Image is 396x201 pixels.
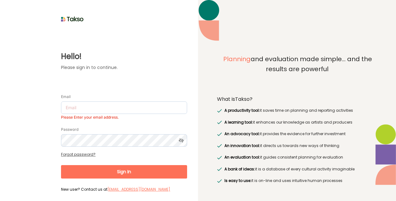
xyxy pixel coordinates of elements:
[235,96,252,103] span: Takso?
[61,94,71,99] label: Email
[217,109,222,113] img: greenRight
[224,108,260,113] span: A productivity tool:
[217,120,222,124] img: greenRight
[223,131,345,137] label: it provides the evidence for further investment
[223,107,353,114] label: it saves time on planning and reporting activities
[61,152,96,157] a: Forgot password?
[223,178,342,184] label: it is on-line and uses intuitive human processes
[223,143,339,149] label: it directs us towards new ways of thinking
[107,187,170,192] a: [EMAIL_ADDRESS][DOMAIN_NAME]
[223,154,343,160] label: it guides consistent planning for evaluation
[217,167,222,171] img: greenRight
[217,144,222,148] img: greenRight
[107,186,170,193] label: [EMAIL_ADDRESS][DOMAIN_NAME]
[61,51,187,62] label: Hello!
[224,166,255,172] span: A bank of ideas:
[217,132,222,136] img: greenRight
[224,143,260,148] span: An innovation tool:
[224,154,260,160] span: An evaluation tool:
[61,186,187,192] label: New user? Contact us at
[224,131,260,136] span: An advocacy tool:
[217,156,222,159] img: greenRight
[224,120,253,125] span: A learning tool:
[217,96,252,102] label: What is
[217,54,377,88] label: and evaluation made simple... and the results are powerful
[223,119,352,125] label: it enhances our knowledge as artists and producers
[61,127,78,132] label: Password
[61,14,84,24] img: taksoLoginLogo
[223,166,354,172] label: it is a database of every cultural activity imaginable
[224,178,251,183] span: Is easy to use:
[223,55,251,63] span: Planning
[61,115,187,120] div: Please Enter your email address.
[217,179,222,183] img: greenRight
[61,64,187,71] label: Please sign in to continue.
[61,165,187,179] button: Sign In
[61,101,187,114] input: Email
